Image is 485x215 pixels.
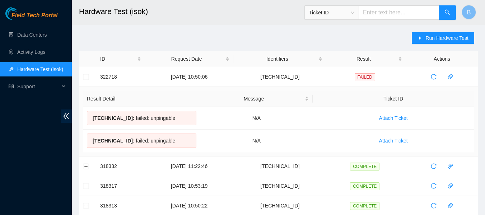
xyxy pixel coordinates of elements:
span: caret-right [418,36,423,41]
button: Expand row [83,163,89,169]
th: Ticket ID [313,91,474,107]
button: Expand row [83,203,89,209]
span: reload [428,203,439,209]
span: reload [428,74,439,80]
button: Expand row [83,183,89,189]
input: Enter text here... [359,5,439,20]
button: search [439,5,456,20]
span: Support [17,79,60,94]
img: Akamai Technologies [5,7,36,20]
div: failed: unpingable [87,134,196,148]
td: [DATE] 10:50:06 [145,67,233,87]
span: reload [428,163,439,169]
td: [TECHNICAL_ID] [233,176,326,196]
th: Actions [406,51,478,67]
span: Field Tech Portal [11,12,57,19]
span: reload [428,183,439,189]
span: read [9,84,14,89]
td: [DATE] 10:53:19 [145,176,233,196]
span: COMPLETE [350,163,379,170]
span: FAILED [355,73,375,81]
button: reload [428,180,439,192]
button: caret-rightRun Hardware Test [412,32,474,44]
button: paper-clip [445,200,456,211]
a: Activity Logs [17,49,46,55]
a: Akamai TechnologiesField Tech Portal [5,13,57,22]
span: COMPLETE [350,202,379,210]
button: reload [428,71,439,83]
td: [DATE] 11:22:46 [145,156,233,176]
span: Attach Ticket [379,114,408,122]
span: double-left [61,109,72,123]
span: paper-clip [445,203,456,209]
span: Run Hardware Test [425,34,468,42]
button: Attach Ticket [373,135,414,146]
td: 318317 [96,176,145,196]
td: 318332 [96,156,145,176]
button: Collapse row [83,74,89,80]
td: 322718 [96,67,145,87]
span: paper-clip [445,183,456,189]
a: Hardware Test (isok) [17,66,63,72]
span: B [467,8,471,17]
th: Result Detail [83,91,200,107]
a: Data Centers [17,32,47,38]
button: B [462,5,476,19]
span: Attach Ticket [379,137,408,145]
span: [TECHNICAL_ID] : [93,138,135,144]
button: reload [428,200,439,211]
span: search [444,9,450,16]
td: N/A [200,130,313,152]
button: paper-clip [445,160,456,172]
span: paper-clip [445,163,456,169]
span: COMPLETE [350,182,379,190]
span: paper-clip [445,74,456,80]
td: [TECHNICAL_ID] [233,67,326,87]
span: Ticket ID [309,7,354,18]
button: paper-clip [445,180,456,192]
td: [TECHNICAL_ID] [233,156,326,176]
span: [TECHNICAL_ID] : [93,115,135,121]
td: N/A [200,107,313,130]
div: failed: unpingable [87,111,196,125]
button: Attach Ticket [373,112,414,124]
button: reload [428,160,439,172]
button: paper-clip [445,71,456,83]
